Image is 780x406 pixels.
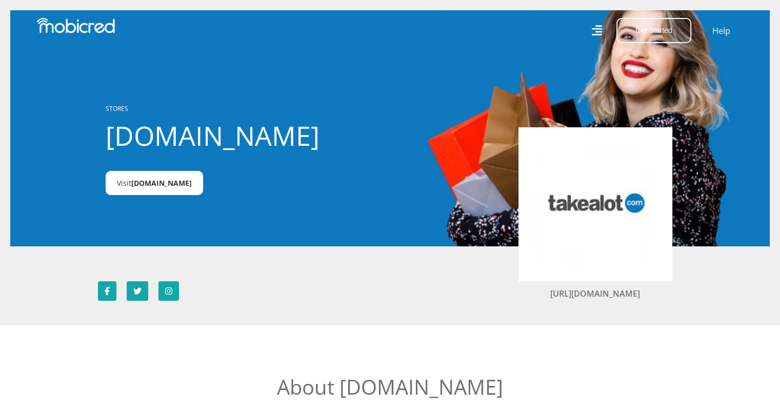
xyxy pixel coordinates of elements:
a: Help [712,24,731,37]
img: Takealot.credit [534,143,657,266]
a: Follow Takealot.credit on Facebook [98,281,116,301]
a: [URL][DOMAIN_NAME] [550,288,640,299]
a: Follow Takealot.credit on Instagram [158,281,179,301]
a: Visit[DOMAIN_NAME] [106,171,203,195]
button: Get Started [616,18,691,43]
h1: [DOMAIN_NAME] [106,120,334,151]
h2: About [DOMAIN_NAME] [203,375,577,399]
img: Mobicred [37,18,115,33]
a: Follow Takealot.credit on Twitter [127,281,148,301]
a: STORES [106,104,128,113]
span: [DOMAIN_NAME] [131,178,192,188]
